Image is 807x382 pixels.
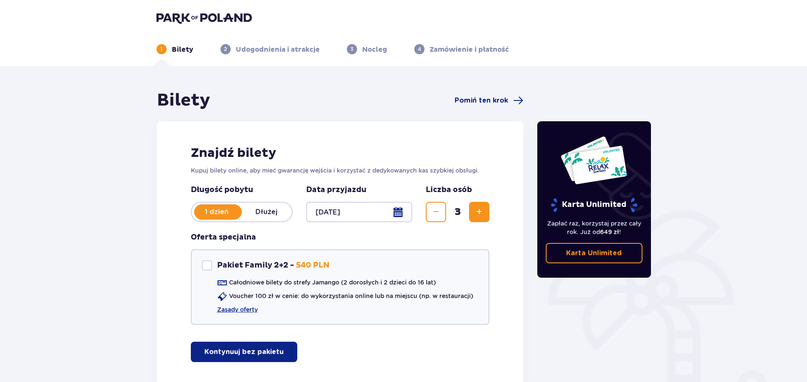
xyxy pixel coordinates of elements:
[172,45,193,54] p: Bilety
[191,185,293,195] p: Długość pobytu
[600,229,619,235] span: 649 zł
[448,206,467,218] span: 3
[157,90,210,111] h1: Bilety
[217,305,258,314] a: Zasady oferty
[156,44,193,54] div: 1Bilety
[347,44,387,54] div: 3Nocleg
[242,207,292,217] p: Dłużej
[191,166,490,175] p: Kupuj bilety online, aby mieć gwarancję wejścia i korzystać z dedykowanych kas szybkiej obsługi.
[455,95,523,106] a: Pomiń ten krok
[566,248,622,258] p: Karta Unlimited
[546,219,642,236] p: Zapłać raz, korzystaj przez cały rok. Już od !
[430,45,509,54] p: Zamówienie i płatność
[362,45,387,54] p: Nocleg
[160,45,162,53] p: 1
[192,207,242,217] p: 1 dzień
[191,232,256,243] h3: Oferta specjalna
[224,45,227,53] p: 2
[418,45,421,53] p: 4
[414,44,509,54] div: 4Zamówienie i płatność
[217,260,294,270] p: Pakiet Family 2+2 -
[306,185,366,195] p: Data przyjazdu
[469,202,489,222] button: Zwiększ
[191,342,297,362] button: Kontynuuj bez pakietu
[560,136,628,185] img: Dwie karty całoroczne do Suntago z napisem 'UNLIMITED RELAX', na białym tle z tropikalnymi liśćmi...
[221,44,320,54] div: 2Udogodnienia i atrakcje
[156,12,252,24] img: Park of Poland logo
[229,292,473,300] p: Voucher 100 zł w cenie: do wykorzystania online lub na miejscu (np. w restauracji)
[191,145,490,161] h2: Znajdź bilety
[426,202,446,222] button: Zmniejsz
[550,198,638,212] p: Karta Unlimited
[455,96,508,105] span: Pomiń ten krok
[350,45,353,53] p: 3
[296,260,330,270] p: 540 PLN
[546,243,642,263] a: Karta Unlimited
[236,45,320,54] p: Udogodnienia i atrakcje
[229,278,436,287] p: Całodniowe bilety do strefy Jamango (2 dorosłych i 2 dzieci do 16 lat)
[426,185,472,195] p: Liczba osób
[204,347,284,357] p: Kontynuuj bez pakietu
